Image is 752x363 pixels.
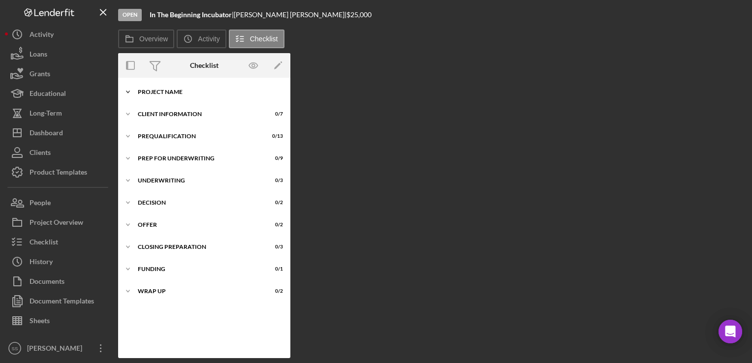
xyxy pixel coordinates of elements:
button: Clients [5,143,113,162]
div: [PERSON_NAME] [PERSON_NAME] | [234,11,346,19]
div: Decision [138,200,258,206]
div: Clients [30,143,51,165]
div: Closing Preparation [138,244,258,250]
div: Grants [30,64,50,86]
button: Sheets [5,311,113,331]
div: 0 / 7 [265,111,283,117]
div: Open [118,9,142,21]
div: Activity [30,25,54,47]
div: Open Intercom Messenger [719,320,742,343]
div: Product Templates [30,162,87,184]
button: Documents [5,272,113,291]
button: Checklist [5,232,113,252]
button: Product Templates [5,162,113,182]
div: Prequalification [138,133,258,139]
div: Client Information [138,111,258,117]
div: Documents [30,272,64,294]
div: Underwriting [138,178,258,183]
div: 0 / 3 [265,178,283,183]
div: Checklist [190,61,219,69]
div: Funding [138,266,258,272]
button: Loans [5,44,113,64]
div: 0 / 2 [265,288,283,294]
button: Checklist [229,30,284,48]
div: Offer [138,222,258,228]
button: Project Overview [5,212,113,232]
div: Project Overview [30,212,83,235]
button: SS[PERSON_NAME] Santa [PERSON_NAME] [5,338,113,358]
button: Educational [5,84,113,103]
div: Wrap Up [138,288,258,294]
div: Prep for Underwriting [138,155,258,161]
div: History [30,252,53,274]
div: Sheets [30,311,50,333]
span: $25,000 [346,10,372,19]
div: Document Templates [30,291,94,313]
div: Dashboard [30,123,63,145]
button: Document Templates [5,291,113,311]
div: Loans [30,44,47,66]
button: People [5,193,113,212]
button: Long-Term [5,103,113,123]
div: People [30,193,51,215]
label: Checklist [250,35,278,43]
div: Project Name [138,89,278,95]
button: Activity [5,25,113,44]
div: 0 / 2 [265,222,283,228]
div: Long-Term [30,103,62,125]
text: SS [12,346,18,351]
button: Dashboard [5,123,113,143]
label: Activity [198,35,219,43]
div: | [150,11,234,19]
button: History [5,252,113,272]
b: In The Beginning Incubator [150,10,232,19]
label: Overview [139,35,168,43]
div: Educational [30,84,66,106]
button: Overview [118,30,174,48]
div: 0 / 13 [265,133,283,139]
div: 0 / 9 [265,155,283,161]
button: Grants [5,64,113,84]
div: 0 / 3 [265,244,283,250]
div: 0 / 2 [265,200,283,206]
div: 0 / 1 [265,266,283,272]
div: Checklist [30,232,58,254]
button: Activity [177,30,226,48]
